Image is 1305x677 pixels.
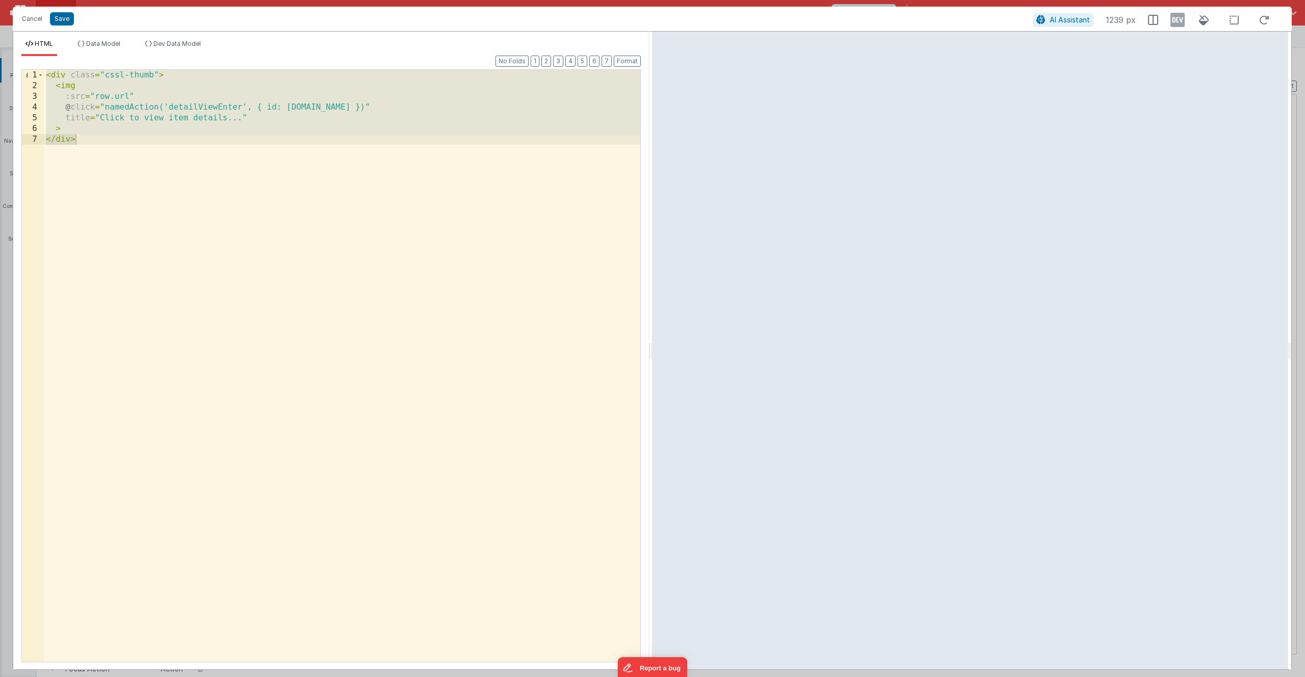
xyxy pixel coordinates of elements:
div: 1 [22,70,44,81]
div: 2 [22,81,44,91]
span: 1239 px [1106,14,1136,26]
button: No Folds [495,56,529,67]
button: 2 [541,56,551,67]
button: 1 [531,56,539,67]
button: 5 [578,56,587,67]
div: 6 [22,123,44,134]
button: Save [50,12,74,25]
span: Dev Data Model [153,40,201,47]
div: 3 [22,91,44,102]
span: HTML [35,40,53,47]
button: Cancel [17,12,47,26]
div: 5 [22,113,44,123]
div: 7 [22,134,44,145]
button: 6 [589,56,599,67]
button: 4 [565,56,576,67]
button: AI Assistant [1033,13,1093,27]
button: Format [614,56,641,67]
span: AI Assistant [1050,15,1090,24]
div: 4 [22,102,44,113]
button: 3 [553,56,563,67]
button: 7 [602,56,612,67]
span: Data Model [86,40,120,47]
